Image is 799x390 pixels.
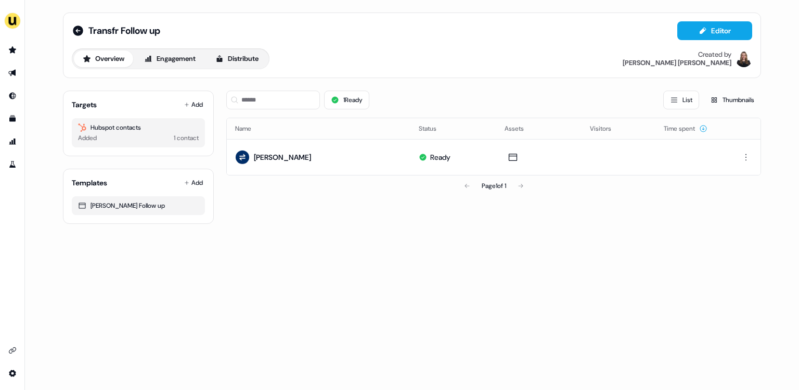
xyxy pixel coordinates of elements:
a: Go to Inbound [4,87,21,104]
a: Go to attribution [4,133,21,150]
a: Go to integrations [4,342,21,359]
div: Hubspot contacts [78,122,199,133]
div: [PERSON_NAME] [PERSON_NAME] [623,59,731,67]
div: Created by [698,51,731,59]
button: Engagement [135,51,204,67]
a: Editor [677,27,752,37]
a: Go to integrations [4,365,21,382]
button: Visitors [590,119,624,138]
div: Page 1 of 1 [482,181,506,191]
button: Thumbnails [703,91,761,109]
a: Go to prospects [4,42,21,58]
button: List [663,91,699,109]
button: Name [235,119,264,138]
div: [PERSON_NAME] Follow up [78,200,199,211]
th: Assets [496,118,582,139]
button: 1Ready [324,91,369,109]
div: [PERSON_NAME] [254,152,311,162]
div: Templates [72,178,107,188]
button: Overview [74,51,133,67]
button: Add [182,97,205,112]
a: Go to experiments [4,156,21,173]
div: 1 contact [174,133,199,143]
span: Transfr Follow up [88,24,160,37]
button: Distribute [207,51,267,67]
a: Go to templates [4,110,21,127]
div: Added [78,133,97,143]
img: Geneviève [736,51,752,67]
button: Editor [677,21,752,40]
button: Time spent [664,119,707,138]
div: Targets [72,99,97,110]
div: Ready [430,152,450,162]
button: Status [419,119,449,138]
a: Go to outbound experience [4,65,21,81]
button: Add [182,175,205,190]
